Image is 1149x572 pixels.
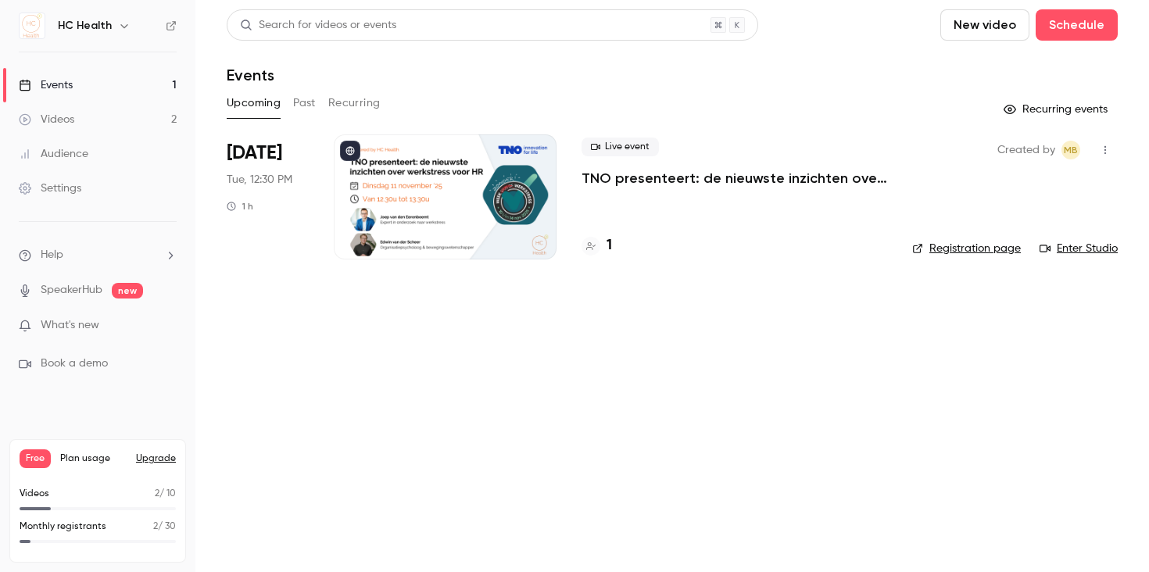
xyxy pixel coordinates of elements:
p: Videos [20,487,49,501]
span: Tue, 12:30 PM [227,172,292,188]
a: Enter Studio [1040,241,1118,256]
span: Plan usage [60,452,127,465]
span: Live event [582,138,659,156]
button: Past [293,91,316,116]
div: 1 h [227,200,253,213]
p: / 10 [155,487,176,501]
div: Nov 11 Tue, 12:30 PM (Europe/Amsterdam) [227,134,309,259]
div: Search for videos or events [240,17,396,34]
span: What's new [41,317,99,334]
h4: 1 [607,235,612,256]
span: Maya Bertolino [1061,141,1080,159]
h1: Events [227,66,274,84]
span: new [112,283,143,299]
a: Registration page [912,241,1021,256]
button: Schedule [1036,9,1118,41]
button: New video [940,9,1029,41]
h6: HC Health [58,18,112,34]
span: 2 [153,522,158,531]
span: MB [1064,141,1078,159]
a: 1 [582,235,612,256]
div: Events [19,77,73,93]
button: Recurring events [997,97,1118,122]
span: [DATE] [227,141,282,166]
p: Monthly registrants [20,520,106,534]
span: Book a demo [41,356,108,372]
a: TNO presenteert: de nieuwste inzichten over werkstress voor HR [582,169,887,188]
span: 2 [155,489,159,499]
button: Recurring [328,91,381,116]
button: Upgrade [136,452,176,465]
div: Videos [19,112,74,127]
img: HC Health [20,13,45,38]
span: Free [20,449,51,468]
a: SpeakerHub [41,282,102,299]
span: Help [41,247,63,263]
button: Upcoming [227,91,281,116]
span: Created by [997,141,1055,159]
div: Settings [19,181,81,196]
div: Audience [19,146,88,162]
li: help-dropdown-opener [19,247,177,263]
p: / 30 [153,520,176,534]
